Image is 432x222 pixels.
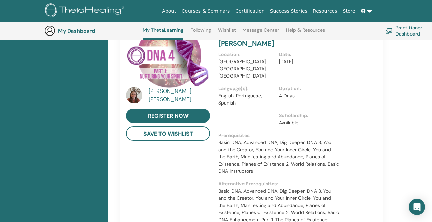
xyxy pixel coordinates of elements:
p: English, Portuguese, Spanish [218,92,275,107]
p: Available [279,119,335,126]
a: Wishlist [218,27,236,38]
a: About [159,5,179,17]
img: chalkboard-teacher.svg [385,28,393,33]
button: save to wishlist [126,126,210,141]
span: register now [148,112,189,120]
div: Open Intercom Messenger [409,199,425,215]
p: Prerequisites : [218,132,339,139]
a: register now [126,109,210,123]
a: Store [340,5,358,17]
p: Duration : [279,85,335,92]
h3: My Dashboard [58,28,126,34]
a: My ThetaLearning [143,27,183,40]
a: Resources [310,5,340,17]
a: [PERSON_NAME] [PERSON_NAME] [149,87,212,103]
img: generic-user-icon.jpg [44,25,55,36]
a: Following [190,27,211,38]
a: Message Center [242,27,279,38]
p: [GEOGRAPHIC_DATA], [GEOGRAPHIC_DATA], [GEOGRAPHIC_DATA] [218,58,275,80]
p: Location : [218,51,275,58]
p: Basic DNA, Advanced DNA, Dig Deeper, DNA 3, You and the Creator, You and Your Inner Circle, You a... [218,139,339,175]
img: default.jpg [126,87,142,103]
p: Language(s) : [218,85,275,92]
a: Certification [233,5,267,17]
p: Date : [279,51,335,58]
img: logo.png [45,3,127,19]
p: Alternative Prerequisites : [218,180,339,188]
a: Help & Resources [286,27,325,38]
img: DNA 4 Part 1: Nurturing Your Spirit [126,15,210,89]
p: 4 Days [279,92,335,99]
a: Success Stories [267,5,310,17]
p: Scholarship : [279,112,335,119]
p: [DATE] [279,58,335,65]
a: Courses & Seminars [179,5,233,17]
